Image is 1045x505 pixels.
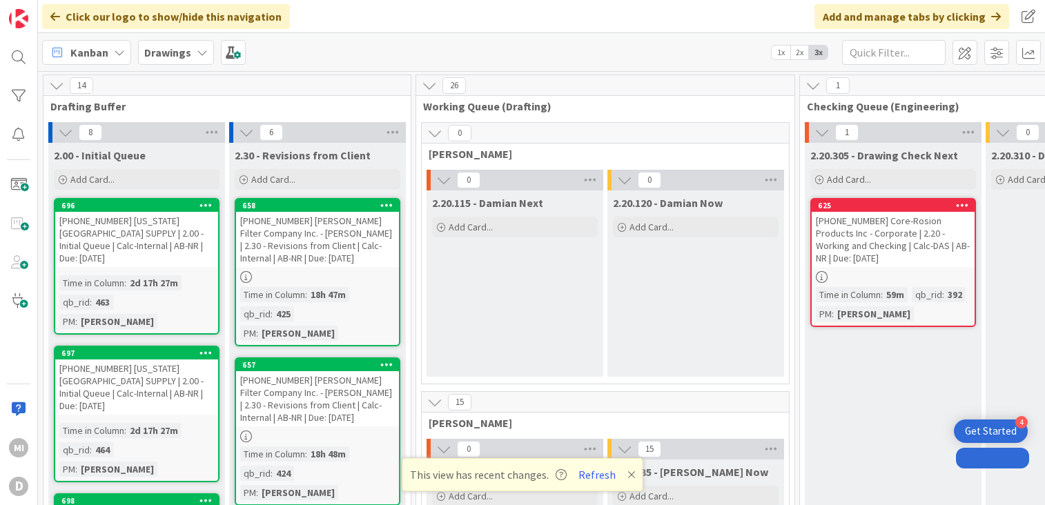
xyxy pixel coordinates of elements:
[809,46,828,59] span: 3x
[835,124,859,141] span: 1
[90,295,92,310] span: :
[271,306,273,321] span: :
[1015,416,1028,428] div: 4
[70,77,93,94] span: 14
[77,462,157,477] div: [PERSON_NAME]
[260,124,283,141] span: 6
[423,99,777,113] span: Working Queue (Drafting)
[629,490,674,502] span: Add Card...
[92,295,113,310] div: 463
[834,306,914,321] div: [PERSON_NAME]
[832,306,834,321] span: :
[410,466,567,483] span: This view has recent changes.
[810,198,976,327] a: 625[PHONE_NUMBER] Core-Rosion Products Inc - Corporate | 2.20 - Working and Checking | Calc-DAS |...
[240,446,305,462] div: Time in Column
[92,442,113,457] div: 464
[54,346,219,482] a: 697[PHONE_NUMBER] [US_STATE][GEOGRAPHIC_DATA] SUPPLY | 2.00 - Initial Queue | Calc-Internal | AB-...
[307,287,349,302] div: 18h 47m
[432,196,543,210] span: 2.20.115 - Damian Next
[144,46,191,59] b: Drawings
[629,221,674,233] span: Add Card...
[273,466,294,481] div: 424
[883,287,908,302] div: 59m
[9,477,28,496] div: D
[942,287,944,302] span: :
[235,198,400,346] a: 658[PHONE_NUMBER] [PERSON_NAME] Filter Company Inc. - [PERSON_NAME] | 2.30 - Revisions from Clien...
[944,287,966,302] div: 392
[126,275,182,290] div: 2d 17h 27m
[772,46,790,59] span: 1x
[242,360,399,370] div: 657
[240,306,271,321] div: qb_rid
[236,199,399,267] div: 658[PHONE_NUMBER] [PERSON_NAME] Filter Company Inc. - [PERSON_NAME] | 2.30 - Revisions from Clien...
[457,441,480,457] span: 0
[912,287,942,302] div: qb_rid
[442,77,466,94] span: 26
[816,306,832,321] div: PM
[251,173,295,186] span: Add Card...
[816,287,881,302] div: Time in Column
[242,201,399,210] div: 658
[236,359,399,426] div: 657[PHONE_NUMBER] [PERSON_NAME] Filter Company Inc. - [PERSON_NAME] | 2.30 - Revisions from Clien...
[842,40,946,65] input: Quick Filter...
[449,221,493,233] span: Add Card...
[812,212,975,267] div: [PHONE_NUMBER] Core-Rosion Products Inc - Corporate | 2.20 - Working and Checking | Calc-DAS | AB...
[235,148,371,162] span: 2.30 - Revisions from Client
[954,419,1028,443] div: Open Get Started checklist, remaining modules: 4
[90,442,92,457] span: :
[826,77,850,94] span: 1
[448,394,471,410] span: 15
[59,423,124,438] div: Time in Column
[77,314,157,329] div: [PERSON_NAME]
[258,485,338,500] div: [PERSON_NAME]
[827,173,871,186] span: Add Card...
[307,446,349,462] div: 18h 48m
[61,348,218,358] div: 697
[613,196,723,210] span: 2.20.120 - Damian Now
[240,466,271,481] div: qb_rid
[240,287,305,302] div: Time in Column
[240,485,256,500] div: PM
[236,359,399,371] div: 657
[236,371,399,426] div: [PHONE_NUMBER] [PERSON_NAME] Filter Company Inc. - [PERSON_NAME] | 2.30 - Revisions from Client |...
[429,416,772,430] span: Ronnie Queue
[613,465,768,479] span: 2.20.135 - Ronnie Now
[305,287,307,302] span: :
[273,306,294,321] div: 425
[638,172,661,188] span: 0
[55,359,218,415] div: [PHONE_NUMBER] [US_STATE][GEOGRAPHIC_DATA] SUPPLY | 2.00 - Initial Queue | Calc-Internal | AB-NR ...
[965,424,1017,438] div: Get Started
[9,438,28,457] div: MI
[638,441,661,457] span: 15
[790,46,809,59] span: 2x
[61,201,218,210] div: 696
[59,314,75,329] div: PM
[448,125,471,141] span: 0
[810,148,958,162] span: 2.20.305 - Drawing Check Next
[59,295,90,310] div: qb_rid
[1016,124,1039,141] span: 0
[457,172,480,188] span: 0
[256,485,258,500] span: :
[42,4,290,29] div: Click our logo to show/hide this navigation
[55,347,218,415] div: 697[PHONE_NUMBER] [US_STATE][GEOGRAPHIC_DATA] SUPPLY | 2.00 - Initial Queue | Calc-Internal | AB-...
[70,44,108,61] span: Kanban
[124,275,126,290] span: :
[271,466,273,481] span: :
[54,198,219,335] a: 696[PHONE_NUMBER] [US_STATE][GEOGRAPHIC_DATA] SUPPLY | 2.00 - Initial Queue | Calc-Internal | AB-...
[818,201,975,210] div: 625
[814,4,1009,29] div: Add and manage tabs by clicking
[812,199,975,212] div: 625
[236,212,399,267] div: [PHONE_NUMBER] [PERSON_NAME] Filter Company Inc. - [PERSON_NAME] | 2.30 - Revisions from Client |...
[75,314,77,329] span: :
[881,287,883,302] span: :
[59,462,75,477] div: PM
[9,9,28,28] img: Visit kanbanzone.com
[59,442,90,457] div: qb_rid
[55,212,218,267] div: [PHONE_NUMBER] [US_STATE][GEOGRAPHIC_DATA] SUPPLY | 2.00 - Initial Queue | Calc-Internal | AB-NR ...
[236,199,399,212] div: 658
[258,326,338,341] div: [PERSON_NAME]
[54,148,146,162] span: 2.00 - Initial Queue
[50,99,393,113] span: Drafting Buffer
[449,490,493,502] span: Add Card...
